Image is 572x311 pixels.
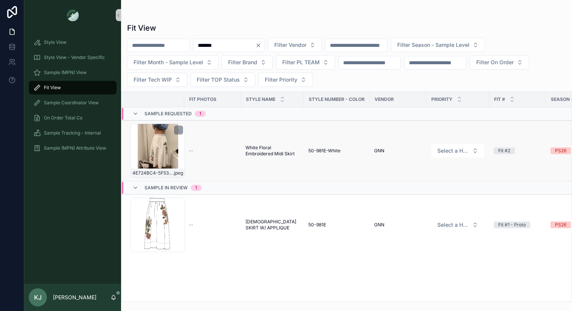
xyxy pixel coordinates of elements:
[309,96,365,102] span: Style Number - Color
[268,38,322,52] button: Select Button
[255,42,264,48] button: Clear
[308,148,340,154] span: 50-981E-White
[134,76,172,84] span: Filter Tech WIP
[374,148,384,154] span: GNN
[34,293,42,302] span: KJ
[397,41,469,49] span: Filter Season - Sample Level
[127,73,187,87] button: Select Button
[132,170,173,176] span: 4E724BC4-5F53-4D4B-AC27-1C6A5D39C98B_4_5005_c
[197,76,240,84] span: Filter TOP Status
[145,111,192,117] span: Sample Requested
[189,96,216,102] span: Fit Photos
[29,141,117,155] a: Sample (MPN) Attribute View
[131,124,180,178] a: 4E724BC4-5F53-4D4B-AC27-1C6A5D39C98B_4_5005_c.jpeg
[374,222,422,228] a: GNN
[246,145,299,157] a: White Floral Embroidered Midi Skirt
[44,115,82,121] span: On Order Total Co
[246,219,299,231] a: [DEMOGRAPHIC_DATA] SKIRT W/ APPLIQUE
[391,38,485,52] button: Select Button
[282,59,320,66] span: Filter PL TEAM
[145,185,188,191] span: Sample In Review
[127,23,156,33] h1: Fit View
[222,55,273,70] button: Select Button
[44,145,106,151] span: Sample (MPN) Attribute View
[555,147,566,154] div: PS26
[189,222,236,228] a: --
[374,222,384,228] span: GNN
[24,30,121,165] div: scrollable content
[498,147,510,154] div: Fit #2
[228,59,257,66] span: Filter Brand
[127,55,219,70] button: Select Button
[29,111,117,125] a: On Order Total Co
[195,185,197,191] div: 1
[189,148,193,154] span: --
[29,51,117,64] a: Style View - Vendor Specific
[173,170,183,176] span: .jpeg
[44,39,67,45] span: Style View
[274,41,306,49] span: Filter Vendor
[437,147,469,155] span: Select a HP FIT LEVEL
[555,221,566,228] div: PS26
[494,96,505,102] span: Fit #
[189,148,236,154] a: --
[308,222,365,228] a: 50-981E
[29,126,117,140] a: Sample Tracking - Internal
[53,294,96,301] p: [PERSON_NAME]
[374,148,422,154] a: GNN
[134,59,203,66] span: Filter Month - Sample Level
[494,221,541,228] a: Fit #1 - Proto
[67,9,79,21] img: App logo
[29,81,117,94] a: Fit View
[190,73,255,87] button: Select Button
[199,111,201,117] div: 1
[44,100,99,106] span: Sample Coordinator View
[375,96,394,102] span: Vendor
[44,85,61,91] span: Fit View
[246,96,275,102] span: STYLE NAME
[470,55,529,70] button: Select Button
[29,66,117,79] a: Sample (MPN) View
[44,130,101,136] span: Sample Tracking - Internal
[437,221,469,229] span: Select a HP FIT LEVEL
[44,54,105,60] span: Style View - Vendor Specific
[476,59,514,66] span: Filter On Order
[308,222,326,228] span: 50-981E
[276,55,335,70] button: Select Button
[431,218,484,232] button: Select Button
[29,36,117,49] a: Style View
[431,96,452,102] span: PRIORITY
[494,147,541,154] a: Fit #2
[265,76,297,84] span: Filter Priority
[308,148,365,154] a: 50-981E-White
[29,96,117,110] a: Sample Coordinator View
[431,144,484,158] button: Select Button
[258,73,313,87] button: Select Button
[44,70,87,76] span: Sample (MPN) View
[498,221,526,228] div: Fit #1 - Proto
[189,222,193,228] span: --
